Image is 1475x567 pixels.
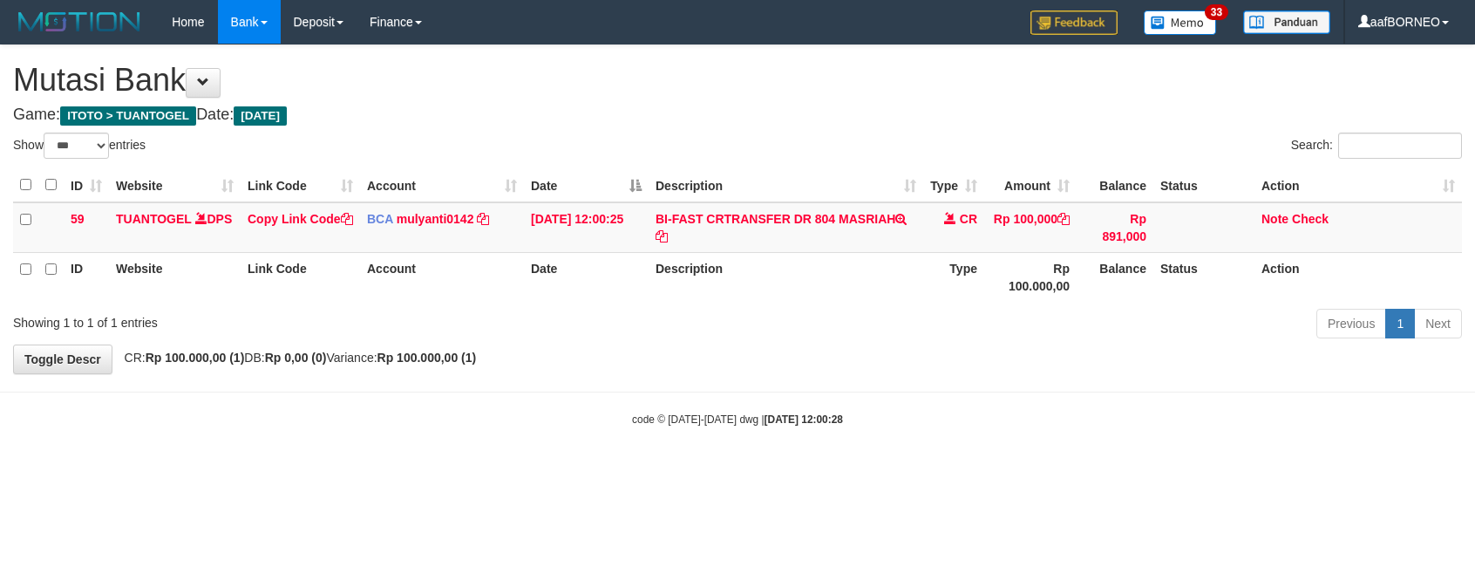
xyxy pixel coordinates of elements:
[13,106,1462,124] h4: Game: Date:
[71,212,85,226] span: 59
[360,168,524,202] th: Account: activate to sort column ascending
[1292,212,1329,226] a: Check
[1385,309,1415,338] a: 1
[524,202,649,253] td: [DATE] 12:00:25
[13,9,146,35] img: MOTION_logo.png
[923,252,984,302] th: Type
[1261,212,1288,226] a: Note
[248,212,353,226] a: Copy Link Code
[109,168,241,202] th: Website: activate to sort column ascending
[1077,168,1153,202] th: Balance
[1338,133,1462,159] input: Search:
[367,212,393,226] span: BCA
[377,351,477,365] strong: Rp 100.000,00 (1)
[116,212,192,226] a: TUANTOGEL
[64,252,109,302] th: ID
[241,168,360,202] th: Link Code: activate to sort column ascending
[477,212,489,226] a: Copy mulyanti0142 to clipboard
[1030,10,1118,35] img: Feedback.jpg
[649,202,923,253] td: BI-FAST CRTRANSFER DR 804 MASRIAH
[1243,10,1330,34] img: panduan.png
[241,252,360,302] th: Link Code
[1153,168,1254,202] th: Status
[649,252,923,302] th: Description
[360,252,524,302] th: Account
[109,252,241,302] th: Website
[632,413,843,426] small: code © [DATE]-[DATE] dwg |
[524,252,649,302] th: Date
[1057,212,1070,226] a: Copy Rp 100,000 to clipboard
[265,351,327,365] strong: Rp 0,00 (0)
[1414,309,1462,338] a: Next
[13,345,112,374] a: Toggle Descr
[1153,252,1254,302] th: Status
[13,133,146,159] label: Show entries
[1077,252,1153,302] th: Balance
[146,351,245,365] strong: Rp 100.000,00 (1)
[13,307,602,331] div: Showing 1 to 1 of 1 entries
[116,351,477,365] span: CR: DB: Variance:
[984,202,1077,253] td: Rp 100,000
[1316,309,1386,338] a: Previous
[984,168,1077,202] th: Amount: activate to sort column ascending
[1205,4,1228,20] span: 33
[44,133,109,159] select: Showentries
[60,106,196,126] span: ITOTO > TUANTOGEL
[109,202,241,253] td: DPS
[1291,133,1462,159] label: Search:
[656,229,668,243] a: Copy BI-FAST CRTRANSFER DR 804 MASRIAH to clipboard
[397,212,474,226] a: mulyanti0142
[984,252,1077,302] th: Rp 100.000,00
[960,212,977,226] span: CR
[923,168,984,202] th: Type: activate to sort column ascending
[234,106,287,126] span: [DATE]
[765,413,843,426] strong: [DATE] 12:00:28
[1254,252,1462,302] th: Action
[13,63,1462,98] h1: Mutasi Bank
[1077,202,1153,253] td: Rp 891,000
[1144,10,1217,35] img: Button%20Memo.svg
[524,168,649,202] th: Date: activate to sort column descending
[1254,168,1462,202] th: Action: activate to sort column ascending
[649,168,923,202] th: Description: activate to sort column ascending
[64,168,109,202] th: ID: activate to sort column ascending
